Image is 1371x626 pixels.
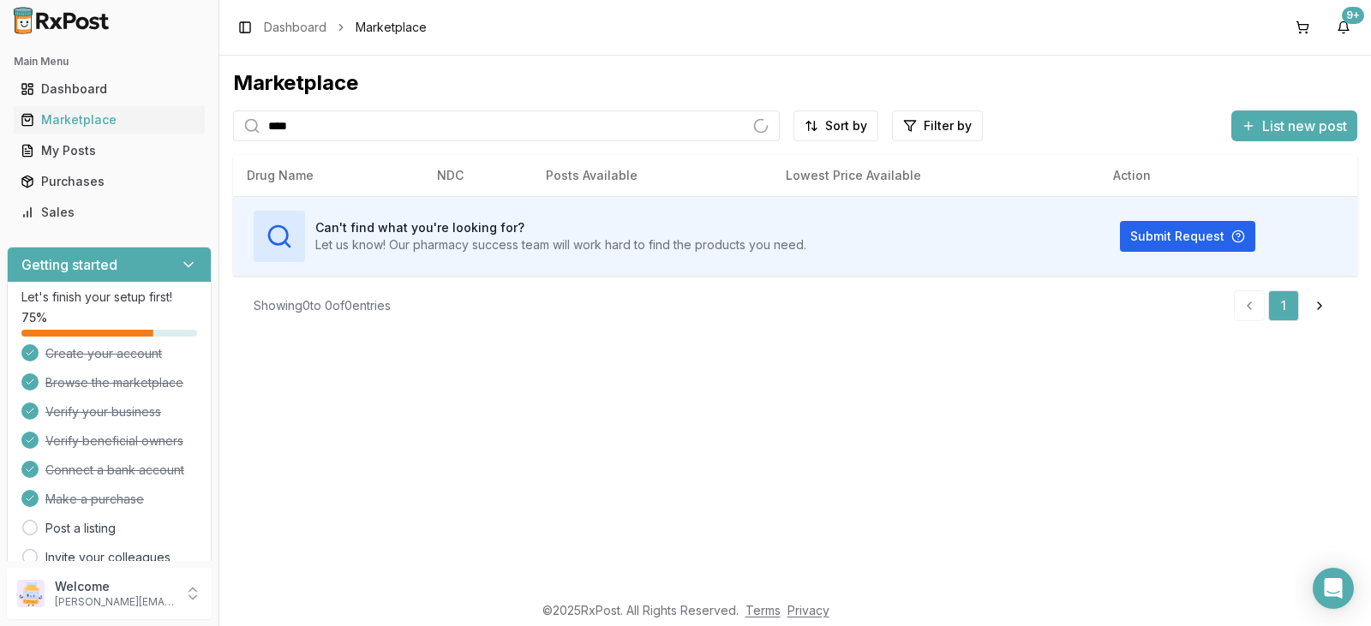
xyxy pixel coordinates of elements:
nav: breadcrumb [264,19,427,36]
a: Dashboard [14,74,205,104]
p: Let's finish your setup first! [21,289,197,306]
th: Posts Available [532,155,772,196]
div: Marketplace [21,111,198,128]
div: Sales [21,204,198,221]
div: 9+ [1342,7,1364,24]
span: List new post [1262,116,1347,136]
span: Browse the marketplace [45,374,183,391]
span: Marketplace [356,19,427,36]
a: 1 [1268,290,1299,321]
span: Connect a bank account [45,462,184,479]
h2: Main Menu [14,55,205,69]
button: 9+ [1330,14,1357,41]
div: Purchases [21,173,198,190]
button: Filter by [892,110,983,141]
button: Sort by [793,110,878,141]
a: Go to next page [1302,290,1337,321]
img: RxPost Logo [7,7,117,34]
div: My Posts [21,142,198,159]
h3: Getting started [21,254,117,275]
h3: Can't find what you're looking for? [315,219,806,236]
span: Verify beneficial owners [45,432,183,450]
span: Make a purchase [45,491,144,508]
a: Dashboard [264,19,326,36]
a: Privacy [787,603,829,617]
button: Marketplace [7,106,212,134]
span: Sort by [825,117,867,134]
button: List new post [1231,110,1357,141]
a: Purchases [14,166,205,197]
div: Open Intercom Messenger [1313,568,1354,609]
a: Sales [14,197,205,228]
a: Post a listing [45,520,116,537]
th: Action [1099,155,1357,196]
a: My Posts [14,135,205,166]
nav: pagination [1234,290,1337,321]
span: 75 % [21,309,47,326]
a: Invite your colleagues [45,549,171,566]
span: Create your account [45,345,162,362]
a: Terms [745,603,781,617]
th: Lowest Price Available [772,155,1100,196]
button: Sales [7,199,212,226]
a: List new post [1231,119,1357,136]
p: Welcome [55,578,174,595]
button: Dashboard [7,75,212,103]
a: Marketplace [14,104,205,135]
button: Submit Request [1120,221,1255,252]
div: Dashboard [21,80,198,98]
p: [PERSON_NAME][EMAIL_ADDRESS][DOMAIN_NAME] [55,595,174,609]
button: My Posts [7,137,212,164]
span: Filter by [924,117,972,134]
button: Purchases [7,168,212,195]
th: NDC [423,155,532,196]
div: Marketplace [233,69,1357,97]
span: Verify your business [45,403,161,420]
p: Let us know! Our pharmacy success team will work hard to find the products you need. [315,236,806,253]
th: Drug Name [233,155,423,196]
div: Showing 0 to 0 of 0 entries [254,297,391,314]
img: User avatar [17,580,45,607]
